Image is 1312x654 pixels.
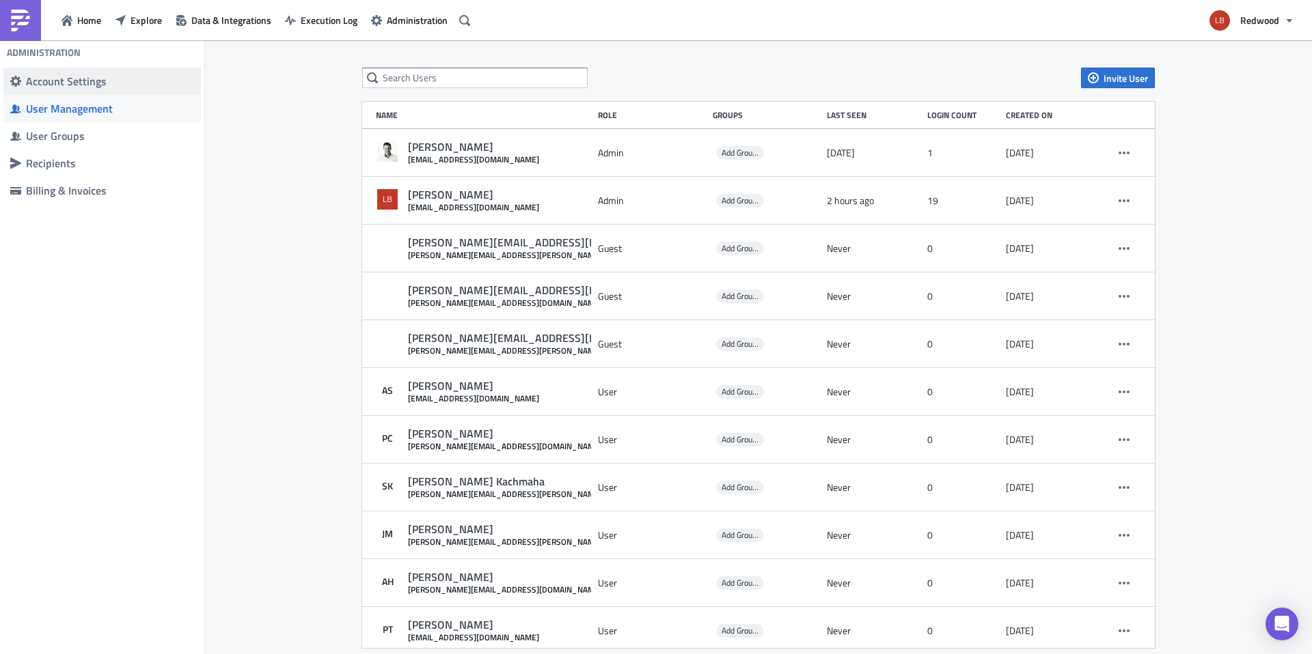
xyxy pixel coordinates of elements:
[927,427,999,452] div: 0
[26,102,194,115] div: User Management
[364,10,454,31] button: Administration
[827,523,920,548] div: Never
[927,475,999,500] div: 0
[598,188,706,213] div: Admin
[1240,13,1279,27] span: Redwood
[408,236,756,250] div: [PERSON_NAME][EMAIL_ADDRESS][PERSON_NAME][DOMAIN_NAME]
[927,284,999,309] div: 0
[713,110,821,120] div: Groups
[927,523,999,548] div: 0
[376,188,399,211] img: Avatar
[716,337,764,351] span: Add Groups
[131,13,162,27] span: Explore
[827,147,855,159] time: 2023-08-29T10:53:21.422968
[376,618,399,641] div: PT
[598,284,706,309] div: Guest
[827,284,920,309] div: Never
[722,385,761,398] span: Add Groups
[927,380,999,404] div: 0
[408,345,756,356] div: [PERSON_NAME][EMAIL_ADDRESS][PERSON_NAME][DOMAIN_NAME]
[722,289,761,302] span: Add Groups
[301,13,357,27] span: Execution Log
[598,141,706,165] div: Admin
[408,441,602,451] div: [PERSON_NAME][EMAIL_ADDRESS][DOMAIN_NAME]
[408,331,756,345] div: [PERSON_NAME][EMAIL_ADDRESS][PERSON_NAME][DOMAIN_NAME]
[722,433,761,446] span: Add Groups
[716,289,764,303] span: Add Groups
[927,236,999,261] div: 0
[1006,242,1034,255] time: 2023-08-28T10:15:25.411147
[598,523,706,548] div: User
[1006,577,1034,589] time: 2025-09-29T09:07:04.999328
[1006,147,1034,159] time: 2023-08-28T10:15:25.301415
[191,13,271,27] span: Data & Integrations
[827,236,920,261] div: Never
[408,393,539,403] div: [EMAIL_ADDRESS][DOMAIN_NAME]
[408,298,671,308] div: [PERSON_NAME][EMAIL_ADDRESS][DOMAIN_NAME]
[408,632,539,642] div: [EMAIL_ADDRESS][DOMAIN_NAME]
[408,474,665,489] div: [PERSON_NAME] Kachmaha
[108,10,169,31] button: Explore
[598,475,706,500] div: User
[827,571,920,595] div: Never
[278,10,364,31] button: Execution Log
[598,571,706,595] div: User
[408,154,539,165] div: [EMAIL_ADDRESS][DOMAIN_NAME]
[716,624,764,638] span: Add Groups
[376,474,399,498] div: SK
[408,202,539,212] div: [EMAIL_ADDRESS][DOMAIN_NAME]
[408,537,665,547] div: [PERSON_NAME][EMAIL_ADDRESS][PERSON_NAME][DOMAIN_NAME]
[927,110,999,120] div: Login Count
[716,433,764,446] span: Add Groups
[26,156,194,170] div: Recipients
[716,385,764,399] span: Add Groups
[408,140,539,154] div: [PERSON_NAME]
[408,250,756,260] div: [PERSON_NAME][EMAIL_ADDRESS][PERSON_NAME][DOMAIN_NAME]
[927,188,999,213] div: 19
[1208,9,1231,32] img: Avatar
[827,195,874,207] time: 2025-10-02T07:25:45.416729
[722,624,761,637] span: Add Groups
[722,242,761,255] span: Add Groups
[722,194,761,207] span: Add Groups
[722,576,761,589] span: Add Groups
[362,68,588,88] input: Search Users
[169,10,278,31] button: Data & Integrations
[408,618,539,632] div: [PERSON_NAME]
[1006,433,1034,446] time: 2025-09-29T09:07:02.653697
[408,427,602,441] div: [PERSON_NAME]
[722,337,761,350] span: Add Groups
[1081,68,1155,88] button: Invite User
[408,489,665,499] div: [PERSON_NAME][EMAIL_ADDRESS][PERSON_NAME][DOMAIN_NAME]
[376,140,399,163] img: Avatar
[716,528,764,542] span: Add Groups
[7,46,81,59] h4: Administration
[598,427,706,452] div: User
[1006,110,1092,120] div: Created on
[716,146,764,160] span: Add Groups
[55,10,108,31] button: Home
[722,481,761,494] span: Add Groups
[827,475,920,500] div: Never
[598,110,706,120] div: Role
[1006,481,1034,494] time: 2025-09-29T09:07:03.459113
[716,481,764,494] span: Add Groups
[408,522,665,537] div: [PERSON_NAME]
[716,194,764,208] span: Add Groups
[408,379,539,393] div: [PERSON_NAME]
[408,584,602,595] div: [PERSON_NAME][EMAIL_ADDRESS][DOMAIN_NAME]
[716,242,764,255] span: Add Groups
[1266,608,1298,640] div: Open Intercom Messenger
[408,188,539,202] div: [PERSON_NAME]
[376,379,399,402] div: AS
[1006,529,1034,541] time: 2025-09-29T09:07:04.222317
[598,236,706,261] div: Guest
[927,141,999,165] div: 1
[1104,71,1148,85] span: Invite User
[26,74,194,88] div: Account Settings
[598,332,706,356] div: Guest
[827,380,920,404] div: Never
